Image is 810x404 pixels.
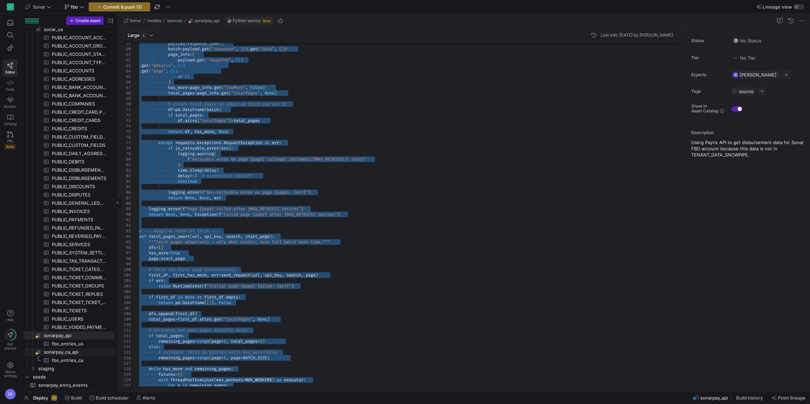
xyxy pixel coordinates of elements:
[141,68,149,74] span: get
[175,145,219,151] span: is_retryable_error
[236,46,238,52] span: ,
[44,26,114,33] span: sonar_us​​​​​​​​
[123,79,131,85] div: 66
[23,141,115,149] div: Press SPACE to select this row.
[197,57,204,63] span: get
[52,92,107,100] span: PUBLIC_BANK_ACCOUNTS​​​​​​​​​
[23,108,115,116] a: PUBLIC_CREDIT_CARD_PROCESSORS​​​​​​​​​
[233,18,261,23] span: Python source
[601,33,673,38] div: Last edit: [DATE] by [PERSON_NAME]
[23,33,115,42] div: Press SPACE to select this row.
[96,395,129,401] span: Build scheduler
[123,68,131,74] div: 64
[195,57,197,63] span: .
[52,265,107,273] span: PUBLIC_TICKET_CATEGORIES​​​​​​​​​
[173,63,175,68] span: ,
[52,50,107,58] span: PUBLIC_ACCOUNT_STATUSES​​​​​​​​​
[23,83,115,91] a: PUBLIC_BANK_ACCOUNT_PROCESSORS​​​​​​​​​
[52,67,107,75] span: PUBLIC_ACCOUNTS​​​​​​​​​
[691,104,718,113] span: Show in Asset Catalog
[168,90,195,96] span: total_pages
[245,46,248,52] span: )
[103,4,142,10] span: Commit & push (1)
[274,90,277,96] span: )
[52,208,107,215] span: PUBLIC_INVOICES​​​​​​​​​
[733,392,767,404] button: Build history
[214,85,221,90] span: get
[4,144,16,149] span: Beta
[7,3,14,10] div: S
[128,32,140,38] span: Large
[158,140,173,145] span: except
[180,46,183,52] span: =
[23,67,115,75] a: PUBLIC_ACCOUNTS​​​​​​​​​
[23,249,115,257] a: PUBLIC_SYSTEM_SETTINGS​​​​​​​​​
[178,57,195,63] span: payload
[197,90,219,96] span: page_info
[175,112,202,118] span: total_pages
[241,57,243,63] span: )
[123,101,131,107] div: 70
[3,129,18,152] a: PRsBeta
[71,395,82,401] span: Build
[23,58,115,67] div: Press SPACE to select this row.
[691,139,807,158] p: Using Payrix API to get disbursement data for Sonar FBO account because this data is not in TENAN...
[769,392,809,404] button: Point lineage
[691,89,726,94] span: Tags
[167,18,182,23] span: sources
[733,38,761,43] span: No Status
[123,57,131,63] div: 62
[141,32,147,38] span: L
[178,118,183,123] span: df
[52,191,107,199] span: PUBLIC_DISPUTES​​​​​​​​​
[23,2,53,11] button: Sonar
[133,392,158,404] button: Alerts
[204,57,207,63] span: (
[52,323,107,331] span: PUBLIC_VOIDED_PAYMENTS​​​​​​​​​
[86,392,132,404] button: Build scheduler
[165,17,184,25] button: sources
[33,4,45,10] span: Sonar
[23,199,115,207] a: PUBLIC_GENERAL_LEDGER_CODES​​​​​​​​​
[170,68,173,74] span: {
[168,85,187,90] span: has_more
[23,25,115,33] div: Press SPACE to select this row.
[260,90,262,96] span: ,
[3,307,18,325] button: Help
[151,63,173,68] span: "details"
[123,63,131,68] div: 63
[183,118,185,123] span: .
[168,46,180,52] span: batch
[52,34,107,42] span: PUBLIC_ACCOUNT_ACCOUNT_GROUP​​​​​​​​​
[52,282,107,290] span: PUBLIC_TICKET_GROUPS​​​​​​​​​
[262,18,272,23] span: Beta
[231,57,233,63] span: ,
[23,149,115,158] a: PUBLIC_DAILY_AGGREGATE_VALUES​​​​​​​​​
[274,46,277,52] span: ,
[3,111,18,129] a: Catalog
[740,72,777,78] span: [PERSON_NAME]
[233,118,260,123] span: total_pages
[173,107,175,112] span: =
[123,85,131,90] div: 67
[195,129,214,134] span: has_more
[238,57,241,63] span: }
[23,58,115,67] a: PUBLIC_ACCOUNT_TYPES​​​​​​​​​
[52,158,107,166] span: PUBLIC_DEBITS​​​​​​​​​
[52,299,107,306] span: PUBLIC_TICKET_TICKET_CATEGORY​​​​​​​​​
[195,140,197,145] span: .
[257,46,260,52] span: (
[214,129,216,134] span: ,
[151,68,166,74] span: "page"
[52,274,107,282] span: PUBLIC_TICKET_COMMENTS​​​​​​​​​
[731,53,758,62] button: No tierNo Tier
[23,42,115,50] div: Press SPACE to select this row.
[212,85,214,90] span: .
[23,356,115,364] a: fbo_entries_ca​​​​​​​​​
[166,68,168,74] span: ,
[262,85,265,90] span: )
[149,68,151,74] span: (
[44,348,114,356] span: sonarpay_ca_api​​​​​​​​
[190,52,192,57] span: =
[23,100,115,108] div: Press SPACE to select this row.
